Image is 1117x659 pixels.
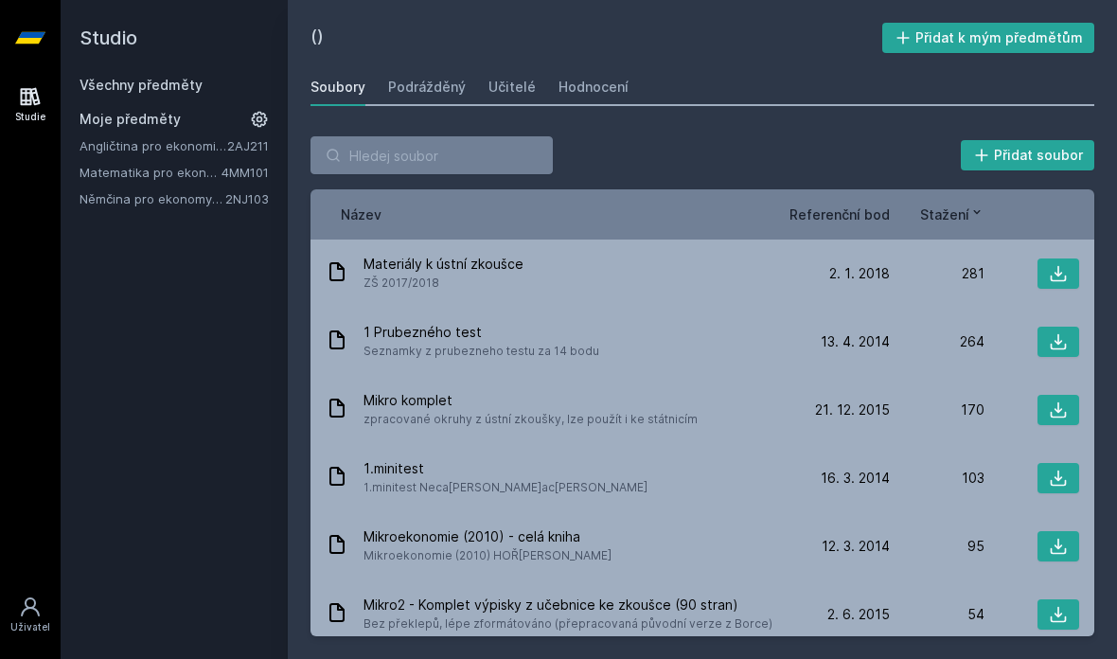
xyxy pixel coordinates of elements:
font: ZŠ 2017/2018 [363,276,439,290]
font: 2. 1. 2018 [829,265,890,281]
a: 2NJ103 [225,191,269,206]
a: Němčina pro ekonomy - mírně pokročilá úroveň 1 (A2) [80,189,225,208]
font: 54 [967,606,984,622]
button: Název [341,205,381,224]
a: Soubory [310,68,365,106]
font: 264 [960,333,984,349]
a: 2AJ211 [227,138,269,153]
a: Matematika pro ekonomiku [80,163,222,182]
font: Stažení [920,206,969,223]
a: 4MM101 [222,165,269,180]
font: Mikroekonomie (2010) HOŘ[PERSON_NAME] [363,548,612,562]
font: Uživatel [10,621,50,632]
a: Učitelé [488,68,536,106]
font: 16. 3. 2014 [821,470,890,486]
font: 95 [967,538,984,554]
a: Angličtina pro ekonomická studia 1 (B2/C1) [80,136,227,155]
font: Studie [15,111,45,122]
font: 281 [962,265,984,281]
button: Přidat k mým předmětům [882,23,1095,53]
font: Mikro2 - Komplet výpisky z učebnice ke zkoušce (90 stran) [363,597,738,613]
font: 1 Prubezného test [363,324,482,340]
button: Stažení [920,205,984,224]
font: zpracované okruhy z ústní zkoušky, lze použít i ke státnicím [363,412,698,426]
font: 103 [962,470,984,486]
font: Přidat soubor [994,147,1083,163]
a: Studie [4,76,57,134]
font: Učitelé [488,79,536,95]
font: Podrážděný [388,79,466,95]
font: Bez překlepů, lépe zformátováno (přepracovaná původní verze z Borce) [363,616,772,631]
input: Hledej soubor [310,136,553,174]
font: () [310,26,324,45]
font: Moje předměty [80,111,181,127]
font: Hodnocení [558,79,629,95]
font: Angličtina pro ekonomická studia 1 (B2/C1) [80,138,333,153]
font: Němčina pro ekonomy - mírně pokročilá úroveň 1 (A2) [80,191,399,206]
a: Podrážděný [388,68,466,106]
font: 12. 3. 2014 [822,538,890,554]
font: Seznamky z prubezneho testu za 14 bodu [363,344,599,358]
a: Všechny předměty [80,77,203,93]
font: Soubory [310,79,365,95]
font: Matematika pro ekonomiku [80,165,240,180]
font: Název [341,206,381,223]
font: 2. 6. 2015 [827,606,890,622]
font: 1.minitest [363,460,424,476]
font: Referenční bod [789,206,890,223]
font: 13. 4. 2014 [821,333,890,349]
button: Přidat soubor [961,140,1095,170]
font: Mikro komplet [363,392,452,408]
font: Studio [80,27,137,49]
font: Materiály k ústní zkoušce [363,256,523,272]
font: 21. 12. 2015 [815,401,890,418]
font: Mikroekonomie (2010) - celá kniha [363,528,580,544]
a: Hodnocení [558,68,629,106]
font: 1.minitest Neca[PERSON_NAME]ac[PERSON_NAME] [363,480,647,494]
a: Uživatel [4,586,57,644]
font: 170 [961,401,984,418]
button: Referenční bod [789,205,890,224]
font: Přidat k mým předmětům [915,29,1083,45]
